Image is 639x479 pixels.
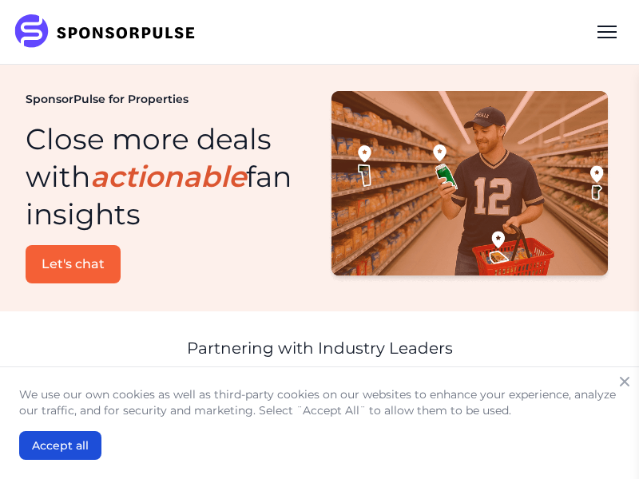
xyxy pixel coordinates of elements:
[588,13,626,51] div: Menu
[26,121,313,232] h1: Close more deals with fan insights
[26,245,313,283] a: Let's chat
[26,92,189,108] span: SponsorPulse for Properties
[19,431,101,460] button: Accept all
[13,14,207,49] img: SponsorPulse
[26,245,121,283] button: Let's chat
[19,386,620,418] p: We use our own cookies as well as third-party cookies on our websites to enhance your experience,...
[90,159,246,194] i: actionable
[613,370,636,393] button: Close
[187,337,453,359] p: Partnering with Industry Leaders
